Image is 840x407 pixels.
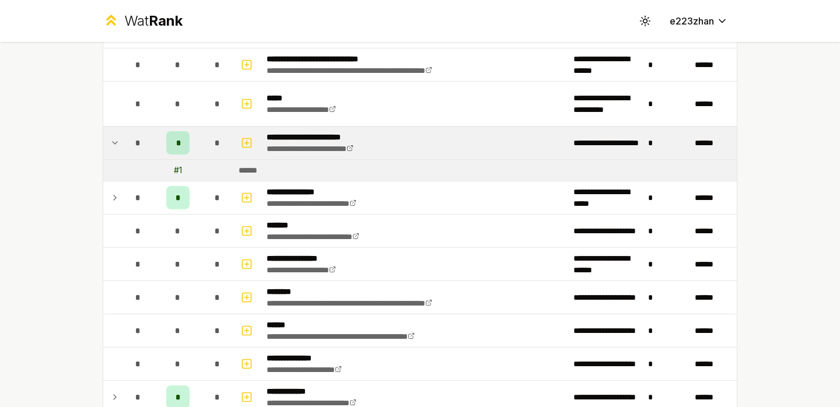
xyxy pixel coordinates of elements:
[149,12,183,29] span: Rank
[174,164,182,176] div: # 1
[124,12,183,30] div: Wat
[103,12,183,30] a: WatRank
[660,10,737,31] button: e223zhan
[670,14,714,28] span: e223zhan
